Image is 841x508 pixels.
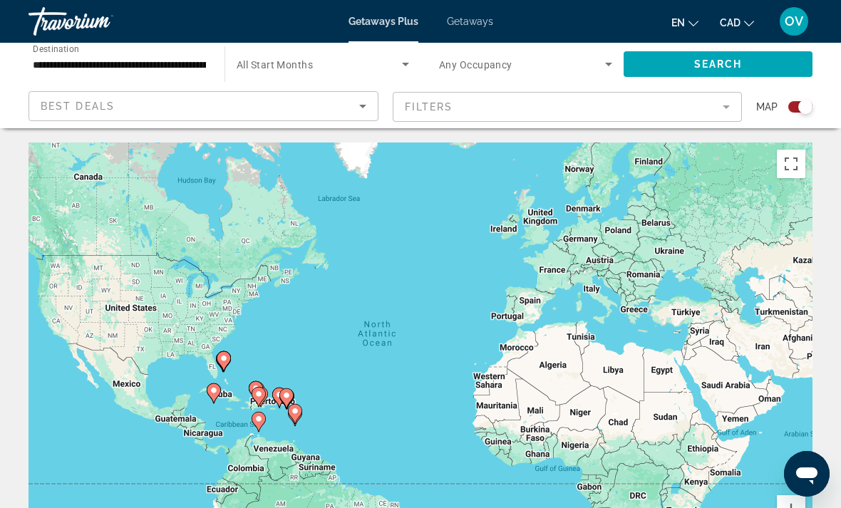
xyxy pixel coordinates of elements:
[29,3,171,40] a: Travorium
[775,6,812,36] button: User Menu
[349,16,418,27] a: Getaways Plus
[777,150,805,178] button: Toggle fullscreen view
[720,17,741,28] span: CAD
[671,17,685,28] span: en
[756,97,778,117] span: Map
[393,91,743,123] button: Filter
[447,16,493,27] a: Getaways
[694,58,743,70] span: Search
[784,451,830,497] iframe: Button to launch messaging window
[720,12,754,33] button: Change currency
[41,98,366,115] mat-select: Sort by
[624,51,812,77] button: Search
[237,59,313,71] span: All Start Months
[671,12,698,33] button: Change language
[33,43,79,53] span: Destination
[439,59,512,71] span: Any Occupancy
[785,14,803,28] span: OV
[41,100,115,112] span: Best Deals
